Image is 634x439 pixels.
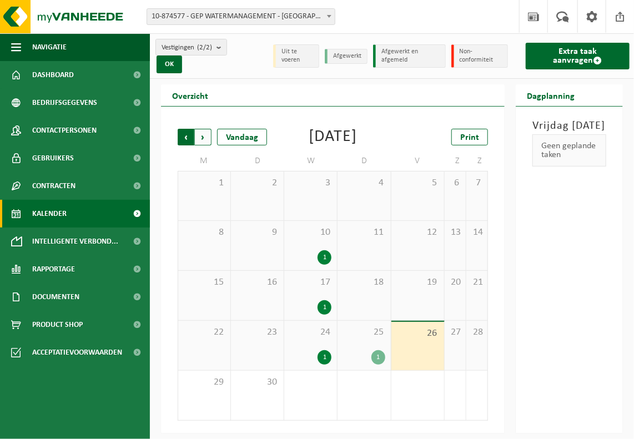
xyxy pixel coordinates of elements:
span: Dashboard [32,61,74,89]
span: 2 [237,177,278,189]
li: Afgewerkt en afgemeld [373,44,445,68]
td: D [338,151,391,171]
span: Bedrijfsgegevens [32,89,97,117]
span: 13 [450,226,460,239]
span: Intelligente verbond... [32,228,118,255]
span: 28 [472,326,482,339]
span: 26 [397,327,439,340]
span: Rapportage [32,255,75,283]
span: Gebruikers [32,144,74,172]
span: 17 [290,276,331,289]
div: Geen geplande taken [532,134,606,166]
span: 16 [237,276,278,289]
button: Vestigingen(2/2) [155,39,227,55]
div: 1 [371,350,385,365]
span: 4 [343,177,385,189]
span: 3 [290,177,331,189]
h2: Overzicht [161,84,219,106]
div: [DATE] [309,129,357,145]
span: 1 [184,177,225,189]
span: Vorige [178,129,194,145]
span: Vestigingen [162,39,212,56]
span: 7 [472,177,482,189]
td: W [284,151,338,171]
count: (2/2) [197,44,212,51]
span: 19 [397,276,439,289]
span: Volgende [195,129,212,145]
span: 15 [184,276,225,289]
span: 18 [343,276,385,289]
td: D [231,151,284,171]
span: 24 [290,326,331,339]
span: 20 [450,276,460,289]
span: 14 [472,226,482,239]
li: Uit te voeren [273,44,320,68]
div: 1 [318,250,331,265]
span: 6 [450,177,460,189]
span: 27 [450,326,460,339]
span: 30 [237,376,278,388]
span: Print [460,133,479,142]
span: 22 [184,326,225,339]
td: M [178,151,231,171]
a: Print [451,129,488,145]
h3: Vrijdag [DATE] [532,118,606,134]
span: 9 [237,226,278,239]
span: 25 [343,326,385,339]
td: Z [445,151,466,171]
a: Extra taak aanvragen [526,43,630,69]
li: Non-conformiteit [451,44,509,68]
span: Documenten [32,283,79,311]
span: Product Shop [32,311,83,339]
span: Contactpersonen [32,117,97,144]
span: 8 [184,226,225,239]
span: 29 [184,376,225,388]
div: 1 [318,350,331,365]
div: Vandaag [217,129,267,145]
li: Afgewerkt [325,49,368,64]
span: 11 [343,226,385,239]
span: Kalender [32,200,67,228]
td: Z [466,151,488,171]
span: 10-874577 - GEP WATERMANAGEMENT - HARELBEKE [147,8,335,25]
td: V [391,151,445,171]
div: 1 [318,300,331,315]
button: OK [157,55,182,73]
span: 21 [472,276,482,289]
span: Contracten [32,172,76,200]
span: Navigatie [32,33,67,61]
span: 10-874577 - GEP WATERMANAGEMENT - HARELBEKE [147,9,335,24]
h2: Dagplanning [516,84,586,106]
span: 5 [397,177,439,189]
span: Acceptatievoorwaarden [32,339,122,366]
span: 10 [290,226,331,239]
span: 12 [397,226,439,239]
span: 23 [237,326,278,339]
